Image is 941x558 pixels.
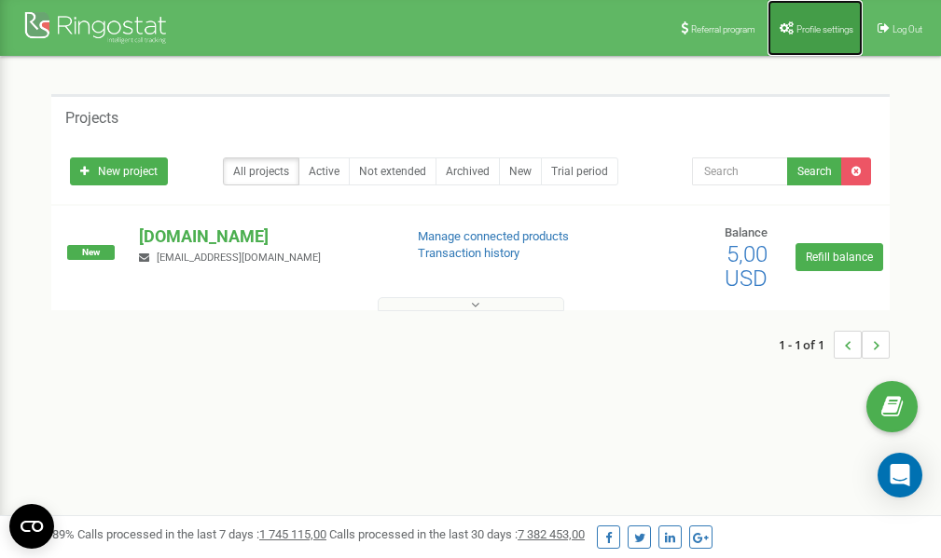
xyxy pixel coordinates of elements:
[796,243,883,271] a: Refill balance
[70,157,168,185] a: New project
[499,157,542,185] a: New
[349,157,436,185] a: Not extended
[139,225,387,249] p: [DOMAIN_NAME]
[259,527,326,541] u: 1 745 115,00
[298,157,350,185] a: Active
[67,245,115,260] span: New
[157,252,321,264] span: [EMAIL_ADDRESS][DOMAIN_NAME]
[893,24,922,34] span: Log Out
[77,527,326,541] span: Calls processed in the last 7 days :
[691,24,755,34] span: Referral program
[878,453,922,497] div: Open Intercom Messenger
[518,527,585,541] u: 7 382 453,00
[9,504,54,549] button: Open CMP widget
[65,110,118,127] h5: Projects
[436,157,500,185] a: Archived
[779,312,890,377] nav: ...
[541,157,618,185] a: Trial period
[418,229,569,243] a: Manage connected products
[725,225,768,239] span: Balance
[692,157,788,185] input: Search
[787,157,842,185] button: Search
[329,527,585,541] span: Calls processed in the last 30 days :
[725,241,768,292] span: 5,00 USD
[418,246,519,260] a: Transaction history
[796,24,853,34] span: Profile settings
[223,157,299,185] a: All projects
[779,331,834,359] span: 1 - 1 of 1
